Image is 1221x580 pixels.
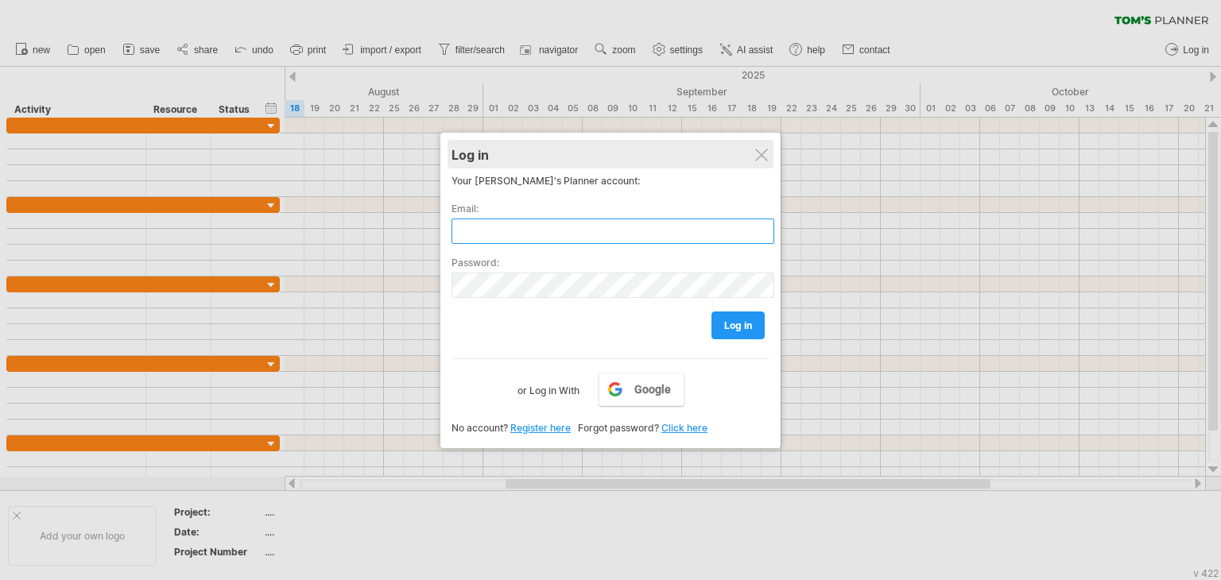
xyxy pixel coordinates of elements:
div: Your [PERSON_NAME]'s Planner account: [452,175,769,187]
label: Email: [452,203,769,215]
label: Password: [452,257,769,269]
label: or Log in With [517,373,579,400]
span: Google [634,383,671,396]
a: Register here [510,422,571,434]
a: Google [599,373,684,406]
a: Click here [661,422,707,434]
span: Forgot password? [578,422,659,434]
span: log in [724,319,752,331]
span: No account? [452,422,508,434]
a: log in [711,311,765,339]
div: Log in [452,140,769,168]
